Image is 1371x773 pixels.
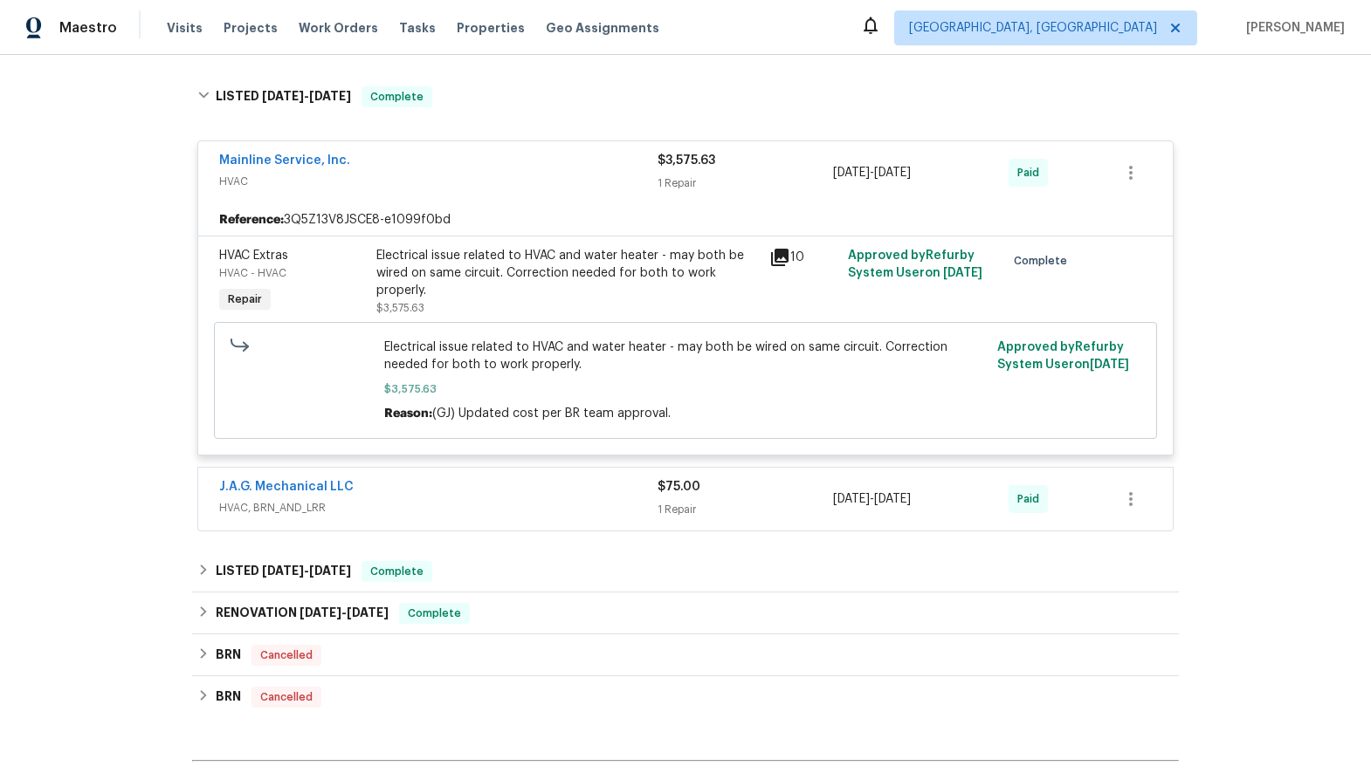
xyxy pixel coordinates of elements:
span: Work Orders [299,19,378,37]
span: (GJ) Updated cost per BR team approval. [432,407,671,420]
div: BRN Cancelled [192,676,1179,718]
span: Cancelled [253,688,320,706]
span: HVAC - HVAC [219,268,286,278]
h6: LISTED [216,561,351,582]
div: 3Q5Z13V8JSCE8-e1099f0bd [198,204,1173,236]
span: HVAC, BRN_AND_LRR [219,499,658,516]
span: $3,575.63 [376,303,424,313]
span: Complete [401,605,468,622]
h6: RENOVATION [216,603,389,624]
span: Visits [167,19,203,37]
span: [DATE] [1090,359,1129,371]
span: Paid [1017,490,1046,508]
span: HVAC Extras [219,250,288,262]
span: - [262,564,351,577]
span: - [300,606,389,619]
b: Reference: [219,211,284,229]
h6: LISTED [216,86,351,107]
span: Maestro [59,19,117,37]
h6: BRN [216,645,241,666]
span: Paid [1017,164,1046,181]
span: [DATE] [347,606,389,619]
h6: BRN [216,687,241,708]
div: LISTED [DATE]-[DATE]Complete [192,69,1179,125]
span: Complete [363,563,431,580]
span: [DATE] [309,564,351,577]
span: [DATE] [309,90,351,102]
span: Properties [457,19,525,37]
a: J.A.G. Mechanical LLC [219,481,354,493]
span: Repair [221,291,269,308]
span: $3,575.63 [658,154,715,167]
span: Complete [1014,252,1074,270]
span: [PERSON_NAME] [1239,19,1345,37]
span: $75.00 [658,481,700,493]
span: [GEOGRAPHIC_DATA], [GEOGRAPHIC_DATA] [909,19,1157,37]
span: - [833,490,911,508]
div: 1 Repair [658,174,833,192]
span: [DATE] [874,167,911,179]
span: Projects [224,19,278,37]
span: - [833,164,911,181]
span: Reason: [384,407,432,420]
span: Complete [363,88,431,106]
span: Geo Assignments [546,19,659,37]
span: [DATE] [833,493,870,505]
span: HVAC [219,173,658,190]
span: [DATE] [943,267,982,279]
div: 10 [769,247,837,268]
div: BRN Cancelled [192,634,1179,676]
span: [DATE] [262,564,304,577]
span: [DATE] [874,493,911,505]
div: RENOVATION [DATE]-[DATE]Complete [192,592,1179,634]
div: Electrical issue related to HVAC and water heater - may both be wired on same circuit. Correction... [376,247,759,299]
a: Mainline Service, Inc. [219,154,350,167]
span: [DATE] [262,90,304,102]
div: 1 Repair [658,501,833,518]
span: Approved by Refurby System User on [848,250,982,279]
span: [DATE] [300,606,341,619]
span: $3,575.63 [384,380,988,398]
span: [DATE] [833,167,870,179]
span: Cancelled [253,646,320,664]
span: - [262,90,351,102]
span: Tasks [399,22,436,34]
div: LISTED [DATE]-[DATE]Complete [192,551,1179,592]
span: Electrical issue related to HVAC and water heater - may both be wired on same circuit. Correction... [384,339,988,373]
span: Approved by Refurby System User on [997,341,1129,371]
